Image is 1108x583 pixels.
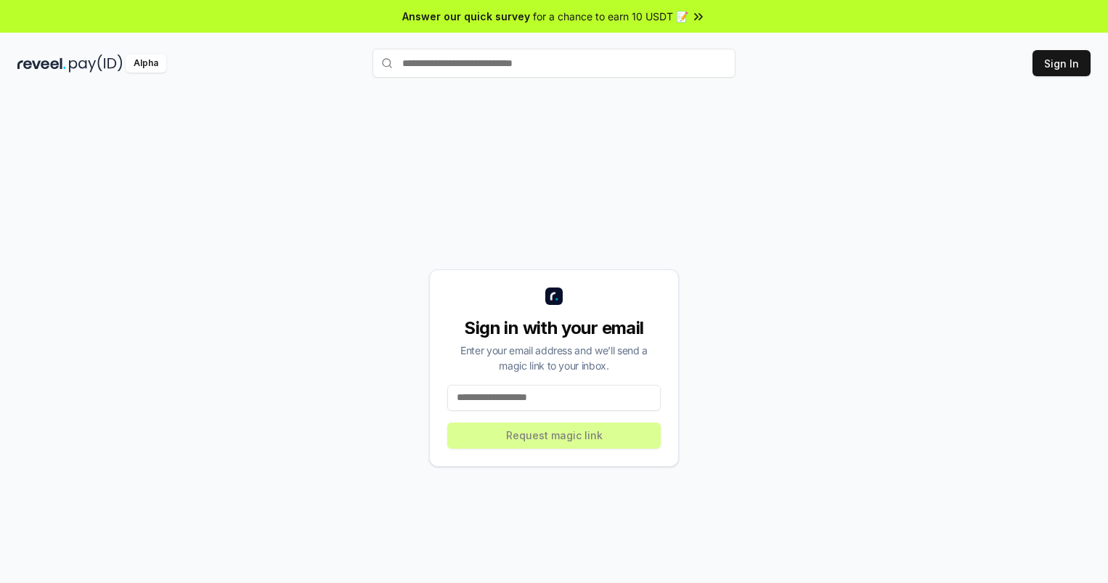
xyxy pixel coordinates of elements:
img: pay_id [69,54,123,73]
img: reveel_dark [17,54,66,73]
div: Alpha [126,54,166,73]
img: logo_small [545,288,563,305]
div: Sign in with your email [447,317,661,340]
span: for a chance to earn 10 USDT 📝 [533,9,688,24]
button: Sign In [1032,50,1091,76]
span: Answer our quick survey [402,9,530,24]
div: Enter your email address and we’ll send a magic link to your inbox. [447,343,661,373]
